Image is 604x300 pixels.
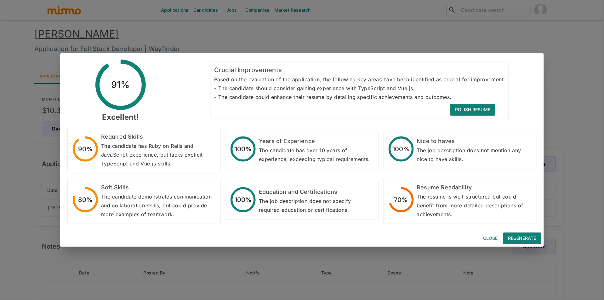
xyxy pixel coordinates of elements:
[235,195,252,205] div: 100%
[101,132,215,141] h6: Required Skills
[235,144,252,154] div: 100%
[78,144,93,154] div: 90%
[503,233,541,244] button: Regenerate
[101,183,215,192] h6: Soft Skills
[214,84,505,93] p: - The candidate should consider gaining experience with TypeScript and Vue.js.
[417,183,531,192] h6: Resume Readability
[481,233,501,244] button: Close
[394,195,408,205] div: 70%
[101,192,215,219] p: The candidate demonstrates communication and collaboration skills, but could provide more example...
[417,146,531,164] p: The job description does not mention any nice to have skills.
[259,146,373,164] p: The candidate has over 10 years of experience, exceeding typical requirements.
[259,137,373,146] h6: Years of Experience
[101,141,215,168] p: The candidate has Ruby on Rails and JavaScript experience, but lacks explicit TypeScript and Vue....
[417,137,531,146] h6: Nice to haves
[392,144,410,154] div: 100%
[78,195,93,205] div: 80%
[259,197,373,214] p: The job description does not specify required education or certifications.
[214,65,505,75] h6: Crucial Improvements
[95,112,146,122] h5: Excellent!
[417,192,531,219] p: The resume is well-structured but could benefit from more detailed descriptions of achievements.
[214,93,505,101] p: - The candidate could enhance their resume by detailing specific achievements and outcomes.
[450,104,495,116] button: Polish Resume
[259,187,373,197] h6: Education and Certifications
[111,78,130,92] div: 91%
[214,75,505,84] p: Based on the evaluation of the application, the following key areas have been identified as cruci...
